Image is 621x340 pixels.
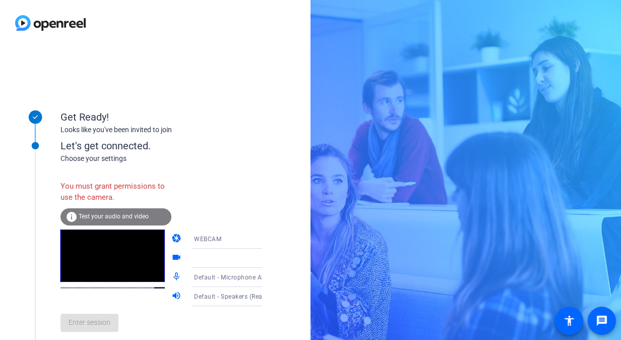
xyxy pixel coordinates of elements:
[596,315,608,327] mat-icon: message
[66,211,78,223] mat-icon: info
[79,213,149,220] span: Test your audio and video
[194,236,221,243] span: WEBCAM
[60,176,171,208] div: You must grant permissions to use the camera.
[171,291,183,303] mat-icon: volume_up
[60,125,262,135] div: Looks like you've been invited to join
[171,252,183,264] mat-icon: videocam
[60,153,283,164] div: Choose your settings
[171,233,183,245] mat-icon: camera
[194,273,329,281] span: Default - Microphone Array (Realtek(R) Audio)
[194,292,303,300] span: Default - Speakers (Realtek(R) Audio)
[171,271,183,284] mat-icon: mic_none
[60,138,283,153] div: Let's get connected.
[563,315,575,327] mat-icon: accessibility
[60,109,262,125] div: Get Ready!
